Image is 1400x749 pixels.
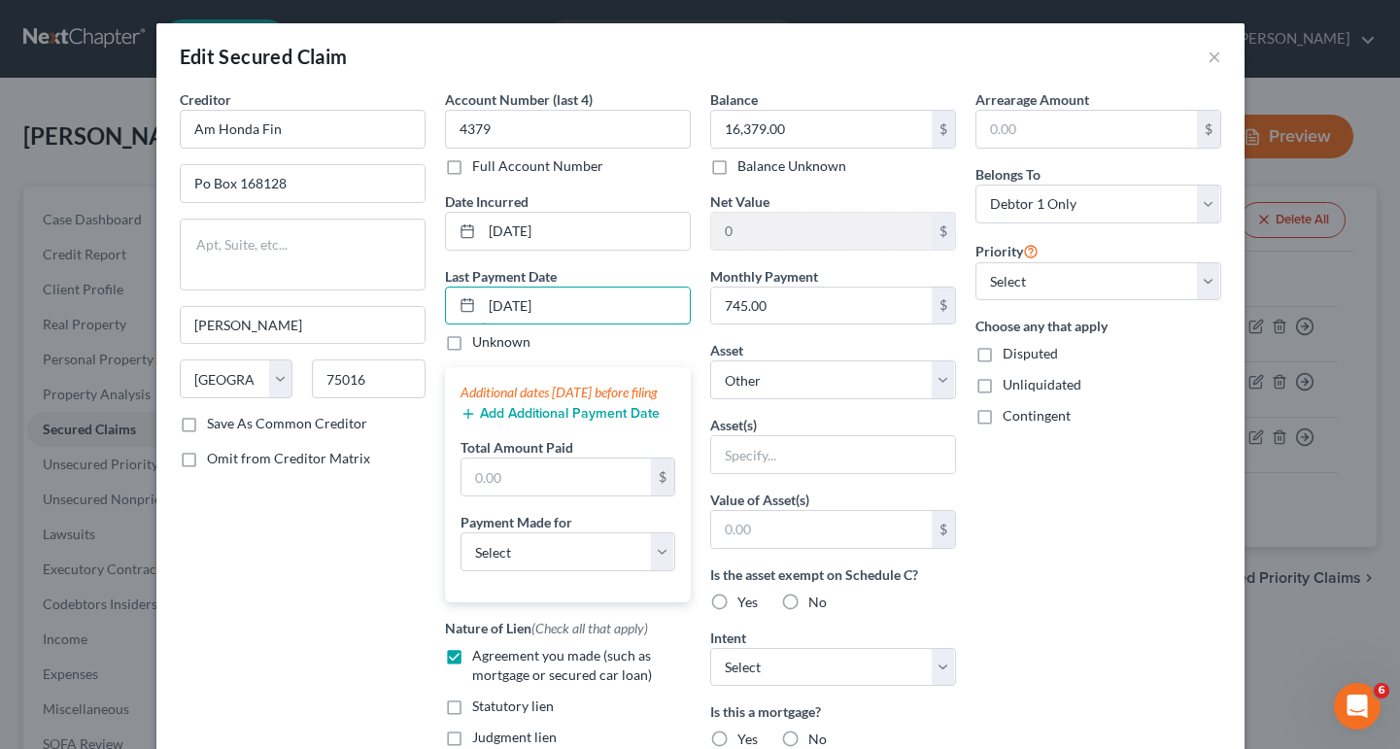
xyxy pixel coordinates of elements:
[711,213,932,250] input: 0.00
[1197,111,1220,148] div: $
[710,89,758,110] label: Balance
[472,729,557,745] span: Judgment lien
[975,316,1221,336] label: Choose any that apply
[1208,45,1221,68] button: ×
[1374,683,1389,698] span: 6
[312,359,426,398] input: Enter zip...
[932,111,955,148] div: $
[472,698,554,714] span: Statutory lien
[710,191,769,212] label: Net Value
[461,437,573,458] label: Total Amount Paid
[1003,376,1081,392] span: Unliquidated
[472,332,530,352] label: Unknown
[1003,407,1071,424] span: Contingent
[932,511,955,548] div: $
[445,110,691,149] input: XXXX
[975,166,1041,183] span: Belongs To
[651,459,674,495] div: $
[207,414,367,433] label: Save As Common Creditor
[181,165,425,202] input: Enter address...
[932,213,955,250] div: $
[711,111,932,148] input: 0.00
[711,436,955,473] input: Specify...
[461,406,660,422] button: Add Additional Payment Date
[445,266,557,287] label: Last Payment Date
[472,156,603,176] label: Full Account Number
[975,89,1089,110] label: Arrearage Amount
[737,731,758,747] span: Yes
[1003,345,1058,361] span: Disputed
[710,342,743,358] span: Asset
[207,450,370,466] span: Omit from Creditor Matrix
[445,618,648,638] label: Nature of Lien
[737,594,758,610] span: Yes
[710,266,818,287] label: Monthly Payment
[181,307,425,344] input: Enter city...
[976,111,1197,148] input: 0.00
[710,701,956,722] label: Is this a mortgage?
[461,383,675,402] div: Additional dates [DATE] before filing
[180,43,348,70] div: Edit Secured Claim
[808,594,827,610] span: No
[711,288,932,324] input: 0.00
[461,459,651,495] input: 0.00
[482,288,690,324] input: MM/DD/YYYY
[180,91,231,108] span: Creditor
[1334,683,1381,730] iframe: Intercom live chat
[461,512,572,532] label: Payment Made for
[711,511,932,548] input: 0.00
[737,156,846,176] label: Balance Unknown
[710,564,956,585] label: Is the asset exempt on Schedule C?
[472,647,652,683] span: Agreement you made (such as mortgage or secured car loan)
[710,415,757,435] label: Asset(s)
[932,288,955,324] div: $
[710,628,746,648] label: Intent
[710,490,809,510] label: Value of Asset(s)
[445,89,593,110] label: Account Number (last 4)
[531,620,648,636] span: (Check all that apply)
[180,110,426,149] input: Search creditor by name...
[482,213,690,250] input: MM/DD/YYYY
[445,191,529,212] label: Date Incurred
[808,731,827,747] span: No
[975,239,1039,262] label: Priority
